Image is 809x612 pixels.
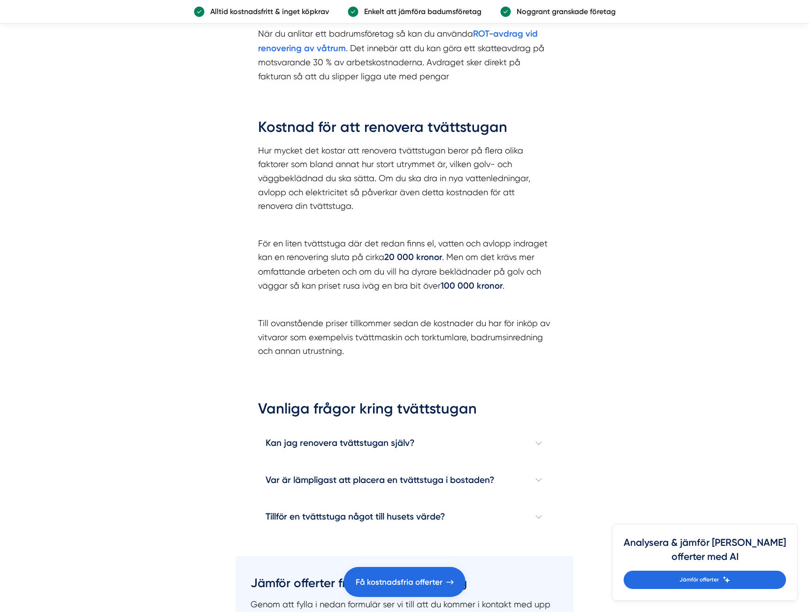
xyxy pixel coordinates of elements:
[251,571,558,597] h3: Jämför offerter från granskade företag
[258,27,551,84] p: När du anlitar ett badrumsföretag så kan du använda . Det innebär att du kan göra ett skatteavdra...
[258,398,551,425] h2: Vanliga frågor kring tvättstugan
[624,535,786,571] h4: Analysera & jämför [PERSON_NAME] offerter med AI
[679,575,719,584] span: Jämför offerter
[384,252,442,262] strong: 20 000 kronor
[258,316,551,358] p: Till ovanstående priser tillkommer sedan de kostnader du har för inköp av vitvaror som exempelvis...
[205,6,329,17] p: Alltid kostnadsfritt & inget köpkrav
[258,29,538,53] a: ROT-avdrag vid renovering av våtrum
[511,6,616,17] p: Noggrant granskade företag
[258,237,551,293] p: För en liten tvättstuga där det redan finns el, vatten och avlopp indraget kan en renovering slut...
[258,498,551,535] h4: Tillför en tvättstuga något till husets värde?
[356,576,443,589] span: Få kostnadsfria offerter
[359,6,481,17] p: Enkelt att jämföra badumsföretag
[258,425,551,461] h4: Kan jag renovera tvättstugan själv?
[343,567,466,597] a: Få kostnadsfria offerter
[258,117,551,143] h2: Kostnad för att renovera tvättstugan
[258,144,551,213] p: Hur mycket det kostar att renovera tvättstugan beror på flera olika faktorer som bland annat hur ...
[441,281,503,291] strong: 100 000 kronor
[624,571,786,589] a: Jämför offerter
[258,462,551,498] h4: Var är lämpligast att placera en tvättstuga i bostaden?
